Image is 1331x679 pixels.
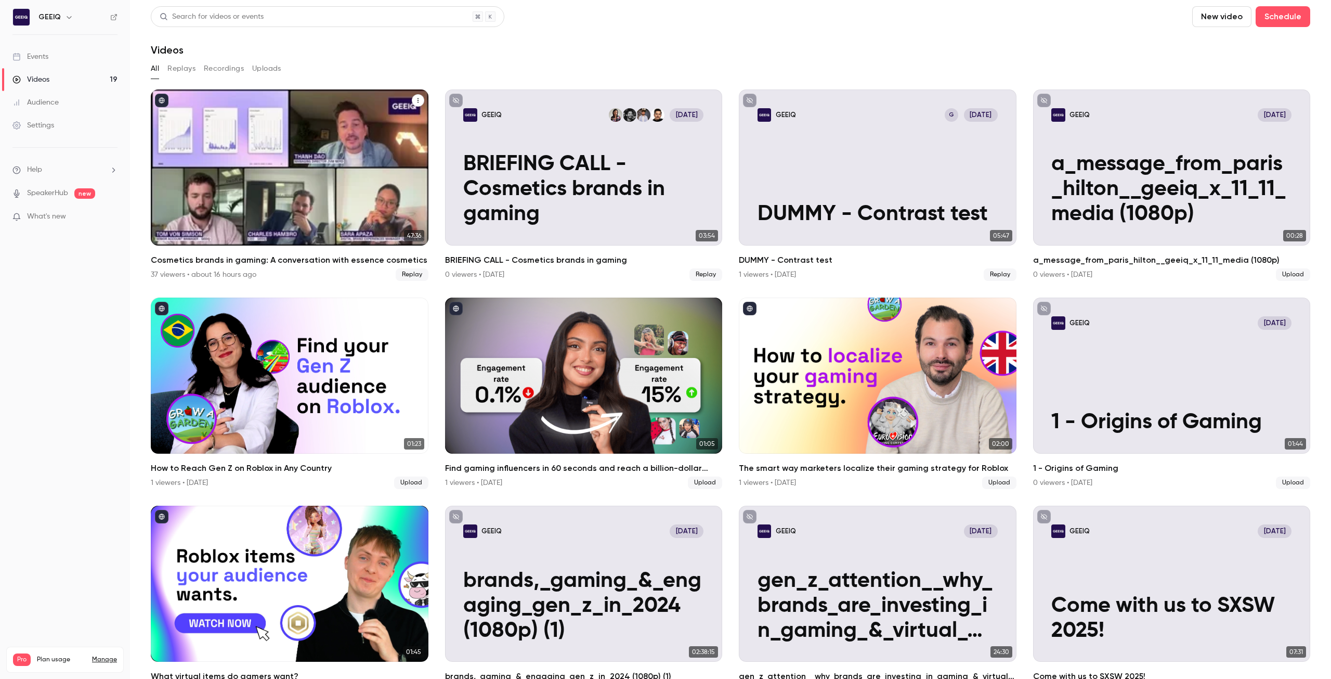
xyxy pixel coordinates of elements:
span: 02:38:15 [689,646,718,658]
a: a_message_from_paris_hilton__geeiq_x_11_11_media (1080p)GEEIQ[DATE]a_message_from_paris_hilton__g... [1033,89,1311,281]
span: [DATE] [1258,524,1291,538]
button: unpublished [743,510,756,523]
h2: How to Reach Gen Z on Roblox in Any Country [151,462,428,475]
div: Events [12,52,48,62]
img: GEEIQ [13,9,30,25]
p: a_message_from_paris_hilton__geeiq_x_11_11_media (1080p) [1051,152,1291,227]
div: 0 viewers • [DATE] [1033,270,1092,280]
button: unpublished [743,94,756,107]
span: 03:54 [696,230,718,241]
span: Replay [396,268,428,281]
span: [DATE] [1258,316,1291,330]
img: Come with us to SXSW 2025! [1051,524,1065,538]
span: Pro [13,654,31,666]
span: [DATE] [964,108,998,122]
a: 02:00The smart way marketers localize their gaming strategy for Roblox1 viewers • [DATE]Upload [739,298,1016,489]
li: Cosmetics brands in gaming: A conversation with essence cosmetics [151,89,428,281]
section: Videos [151,6,1310,673]
div: Settings [12,120,54,131]
p: GEEIQ [776,527,796,536]
span: 05:47 [990,230,1012,241]
p: GEEIQ [1069,318,1090,328]
li: a_message_from_paris_hilton__geeiq_x_11_11_media (1080p) [1033,89,1311,281]
img: Tom von Simson [636,108,650,122]
h2: 1 - Origins of Gaming [1033,462,1311,475]
button: published [449,302,463,315]
div: 1 viewers • [DATE] [151,478,208,488]
span: [DATE] [670,524,703,538]
a: 1 - Origins of GamingGEEIQ[DATE]1 - Origins of Gaming01:441 - Origins of Gaming0 viewers • [DATE]... [1033,298,1311,489]
button: published [155,94,168,107]
li: help-dropdown-opener [12,164,118,175]
p: gen_z_attention__why_brands_are_investing_in_gaming_&_virtual_worlds_in_2024 (1080p) [758,569,998,644]
span: 02:00 [989,438,1012,450]
img: Charles Hambro [623,108,636,122]
div: 1 viewers • [DATE] [445,478,502,488]
li: How to Reach Gen Z on Roblox in Any Country [151,298,428,489]
p: GEEIQ [776,110,796,120]
p: GEEIQ [1069,527,1090,536]
span: Replay [984,268,1016,281]
button: unpublished [1037,94,1051,107]
button: unpublished [1037,510,1051,523]
a: SpeakerHub [27,188,68,199]
p: GEEIQ [481,527,502,536]
p: BRIEFING CALL - Cosmetics brands in gaming [463,152,703,227]
p: Come with us to SXSW 2025! [1051,594,1291,644]
a: Manage [92,656,117,664]
a: DUMMY - Contrast testGEEIQG[DATE]DUMMY - Contrast test05:47DUMMY - Contrast test1 viewers • [DATE... [739,89,1016,281]
div: G [944,107,959,123]
h2: a_message_from_paris_hilton__geeiq_x_11_11_media (1080p) [1033,254,1311,266]
span: [DATE] [964,524,998,538]
span: Upload [394,477,428,489]
button: unpublished [1037,302,1051,315]
span: new [74,188,95,199]
button: unpublished [449,94,463,107]
li: BRIEFING CALL - Cosmetics brands in gaming [445,89,723,281]
span: Plan usage [37,656,86,664]
img: Thanh Dao [650,108,664,122]
span: Upload [688,477,722,489]
a: 01:23How to Reach Gen Z on Roblox in Any Country1 viewers • [DATE]Upload [151,298,428,489]
button: New video [1192,6,1251,27]
div: 1 viewers • [DATE] [739,270,796,280]
div: 37 viewers • about 16 hours ago [151,270,256,280]
div: Videos [12,74,49,85]
div: 0 viewers • [DATE] [445,270,504,280]
button: published [155,302,168,315]
h2: Cosmetics brands in gaming: A conversation with essence cosmetics [151,254,428,266]
span: 00:28 [1283,230,1306,241]
span: Help [27,164,42,175]
button: Recordings [204,60,244,77]
span: Upload [1276,477,1310,489]
li: Find gaming influencers in 60 seconds and reach a billion-dollar audience [445,298,723,489]
button: unpublished [449,510,463,523]
p: GEEIQ [1069,110,1090,120]
button: All [151,60,159,77]
span: 47:36 [404,230,424,241]
li: 1 - Origins of Gaming [1033,298,1311,489]
div: 0 viewers • [DATE] [1033,478,1092,488]
img: a_message_from_paris_hilton__geeiq_x_11_11_media (1080p) [1051,108,1065,122]
span: [DATE] [670,108,703,122]
button: published [155,510,168,523]
p: brands,_gaming_&_engaging_gen_z_in_2024 (1080p) (1) [463,569,703,644]
a: 01:05Find gaming influencers in 60 seconds and reach a billion-dollar audience1 viewers • [DATE]U... [445,298,723,489]
li: DUMMY - Contrast test [739,89,1016,281]
p: 1 - Origins of Gaming [1051,410,1291,435]
li: The smart way marketers localize their gaming strategy for Roblox [739,298,1016,489]
button: Uploads [252,60,281,77]
img: gen_z_attention__why_brands_are_investing_in_gaming_&_virtual_worlds_in_2024 (1080p) [758,524,771,538]
button: published [743,302,756,315]
h2: The smart way marketers localize their gaming strategy for Roblox [739,462,1016,475]
span: Upload [1276,268,1310,281]
span: 01:45 [403,646,424,658]
img: brands,_gaming_&_engaging_gen_z_in_2024 (1080p) (1) [463,524,477,538]
a: BRIEFING CALL - Cosmetics brands in gamingGEEIQThanh DaoTom von SimsonCharles HambroSara Apaza[DA... [445,89,723,281]
img: BRIEFING CALL - Cosmetics brands in gaming [463,108,477,122]
a: 47:36Cosmetics brands in gaming: A conversation with essence cosmetics37 viewers • about 16 hours... [151,89,428,281]
h6: GEEIQ [38,12,61,22]
span: 24:30 [990,646,1012,658]
span: Replay [689,268,722,281]
button: Schedule [1256,6,1310,27]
